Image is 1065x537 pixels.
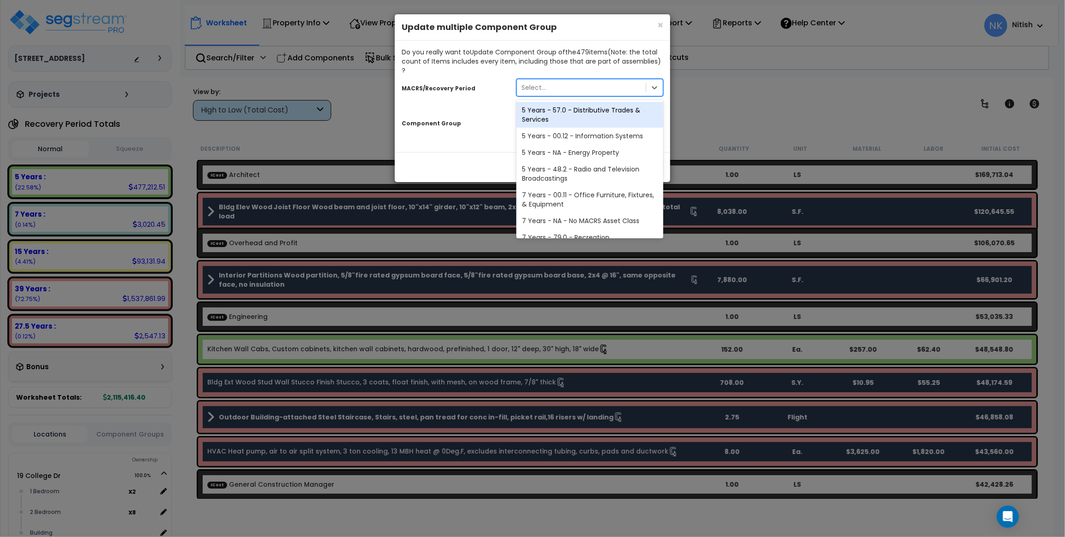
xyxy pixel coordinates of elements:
div: 7 Years - 79.0 - Recreation [516,229,663,246]
small: Component Group [402,120,461,127]
div: 5 Years - 48.2 - Radio and Television Broadcastings [516,161,663,187]
b: Update multiple Component Group [402,21,557,33]
div: Do you really want to Update Component Group of the 479 item s (Note: the total count of Items in... [402,47,663,75]
div: Open Intercom Messenger [997,506,1019,528]
span: × [657,18,663,32]
div: 5 Years - NA - Energy Property [516,144,663,161]
div: Select... [521,83,546,92]
small: MACRS/Recovery Period [402,85,475,92]
div: 5 Years - 57.0 - Distributive Trades & Services [516,102,663,128]
div: 7 Years - 00.11 - Office Furniture, Fixtures, & Equipment [516,187,663,212]
div: 7 Years - NA - No MACRS Asset Class [516,212,663,229]
div: 5 Years - 00.12 - Information Systems [516,128,663,144]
